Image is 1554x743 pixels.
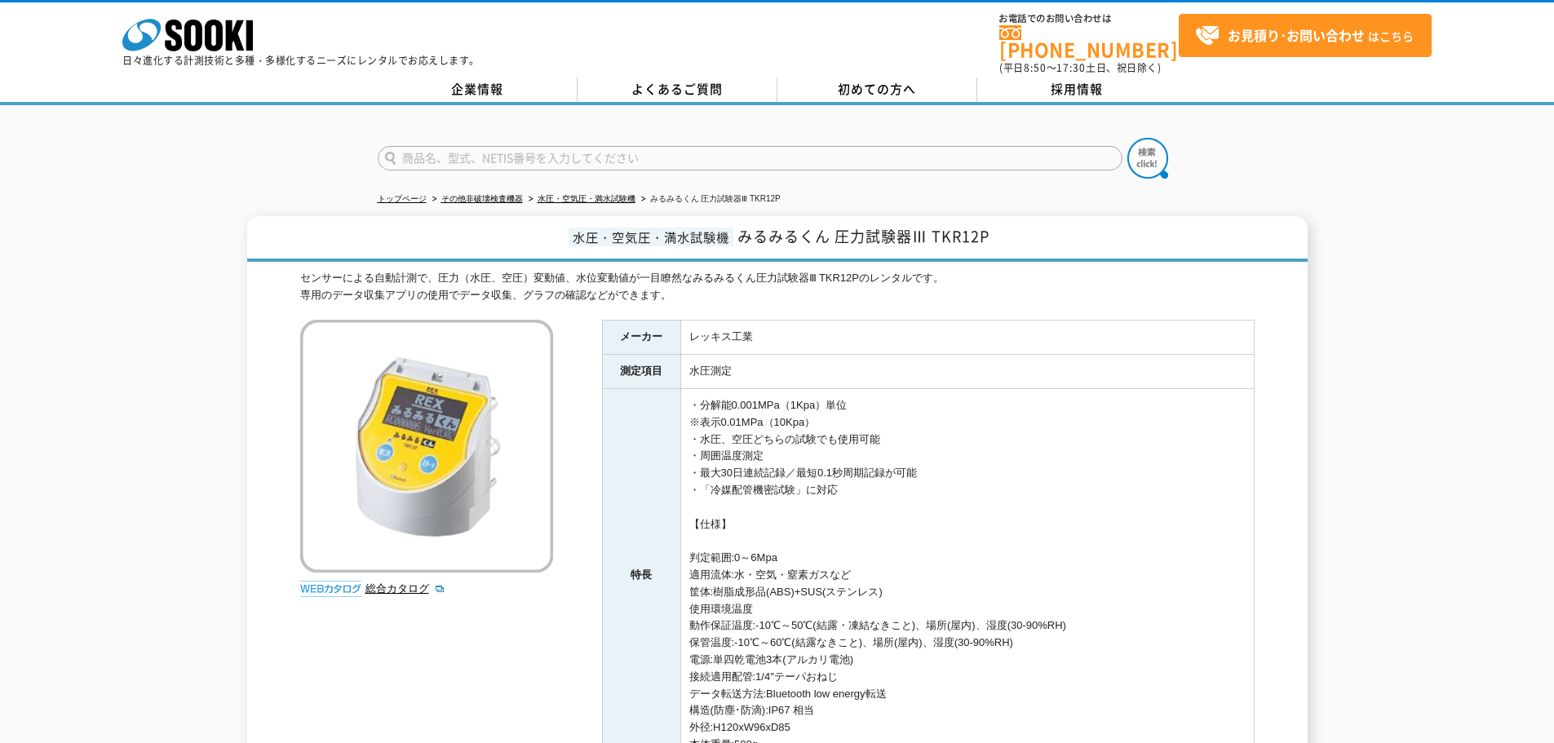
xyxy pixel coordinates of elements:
[680,321,1254,355] td: レッキス工業
[602,355,680,389] th: 測定項目
[1195,24,1414,48] span: はこちら
[999,60,1161,75] span: (平日 ～ 土日、祝日除く)
[638,191,781,208] li: みるみるくん 圧力試験器Ⅲ TKR12P
[999,25,1179,59] a: [PHONE_NUMBER]
[122,55,480,65] p: 日々進化する計測技術と多種・多様化するニーズにレンタルでお応えします。
[569,228,733,246] span: 水圧・空気圧・満水試験機
[1024,60,1047,75] span: 8:50
[365,582,445,595] a: 総合カタログ
[300,270,1255,304] div: センサーによる自動計測で、圧力（水圧、空圧）変動値、水位変動値が一目瞭然なみるみるくん圧力試験器Ⅲ TKR12Pのレンタルです。 専用のデータ収集アプリの使用でデータ収集、グラフの確認などができます。
[1179,14,1432,57] a: お見積り･お問い合わせはこちら
[1228,25,1365,45] strong: お見積り･お問い合わせ
[680,355,1254,389] td: 水圧測定
[999,14,1179,24] span: お電話でのお問い合わせは
[1056,60,1086,75] span: 17:30
[441,194,523,203] a: その他非破壊検査機器
[538,194,635,203] a: 水圧・空気圧・満水試験機
[300,581,361,597] img: webカタログ
[977,77,1177,102] a: 採用情報
[378,194,427,203] a: トップページ
[300,320,553,573] img: みるみるくん 圧力試験器Ⅲ TKR12P
[737,225,990,247] span: みるみるくん 圧力試験器Ⅲ TKR12P
[838,80,916,98] span: 初めての方へ
[578,77,777,102] a: よくあるご質問
[378,146,1122,170] input: 商品名、型式、NETIS番号を入力してください
[602,321,680,355] th: メーカー
[777,77,977,102] a: 初めての方へ
[378,77,578,102] a: 企業情報
[1127,138,1168,179] img: btn_search.png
